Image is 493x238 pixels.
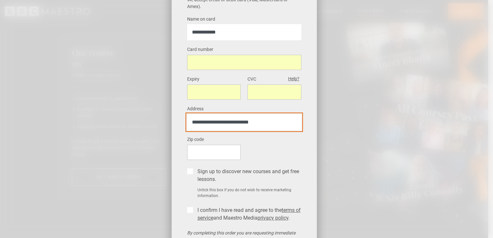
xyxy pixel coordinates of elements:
label: Address [187,105,204,113]
small: Untick this box if you do not wish to receive marketing information. [195,187,301,199]
label: Sign up to discover new courses and get free lessons. [195,168,301,183]
label: I confirm I have read and agree to the and Maestro Media . [195,206,301,222]
label: Expiry [187,75,199,83]
label: Card number [187,46,213,54]
iframe: Secure card number input frame [192,59,296,65]
label: Name on card [187,15,215,23]
button: Help? [286,75,301,83]
label: CVC [247,75,256,83]
iframe: Secure expiration date input frame [192,89,236,95]
iframe: Secure CVC input frame [253,89,296,95]
a: privacy policy [257,215,288,221]
iframe: Secure postal code input frame [192,149,236,155]
label: Zip code [187,136,204,144]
